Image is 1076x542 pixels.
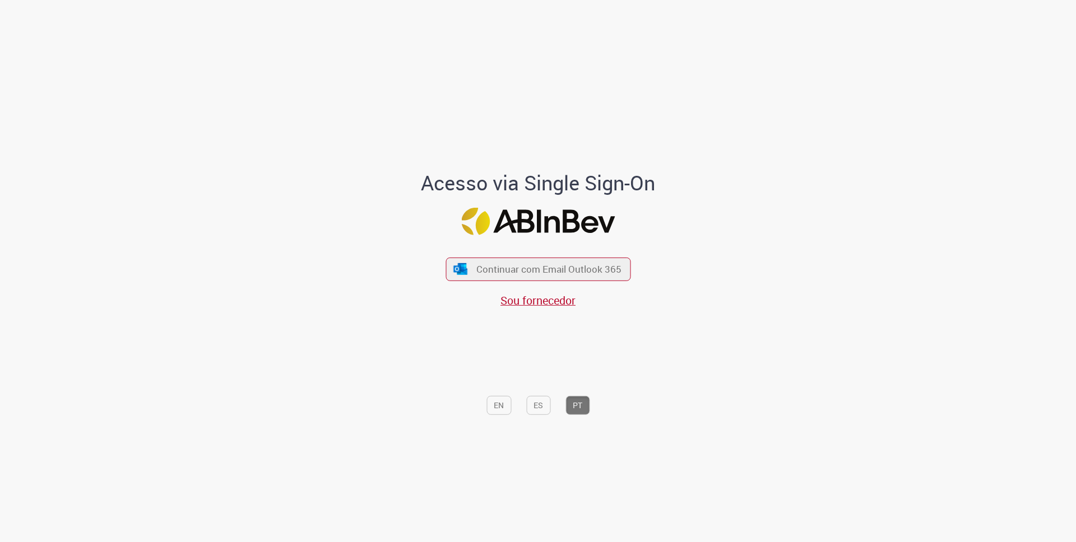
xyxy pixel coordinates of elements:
button: ES [526,396,550,415]
button: PT [565,396,590,415]
button: ícone Azure/Microsoft 360 Continuar com Email Outlook 365 [446,258,630,281]
span: Continuar com Email Outlook 365 [476,263,622,275]
h1: Acesso via Single Sign-On [383,172,694,194]
img: ícone Azure/Microsoft 360 [453,263,469,275]
a: Sou fornecedor [500,292,576,307]
button: EN [486,396,511,415]
img: Logo ABInBev [461,208,615,235]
